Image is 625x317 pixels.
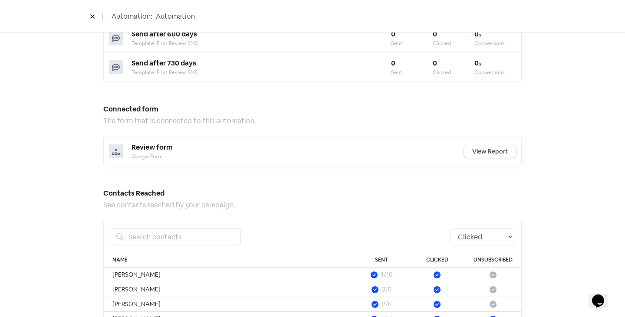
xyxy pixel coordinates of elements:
b: 0 [391,59,395,68]
b: 0 [391,29,395,39]
div: See contacts reached by your campaign. [103,200,522,210]
a: View Report [464,145,516,158]
span: Review form [132,143,173,152]
span: Send after 730 days [132,59,196,68]
div: Sent [391,39,433,47]
div: 2/6 [382,285,391,294]
iframe: chat widget [589,282,616,308]
b: 0 [433,59,437,68]
div: Template: First Review SMS [132,69,391,76]
b: 0 [474,29,481,39]
span: Send after 600 days [132,29,197,39]
h5: Contacts Reached [103,187,522,200]
div: Clicked [433,39,474,47]
div: Google Form [132,153,464,160]
div: The form that is connected to this automation. [103,116,522,126]
td: [PERSON_NAME] [104,282,354,297]
th: Unsubscribed [465,252,521,268]
div: 1/10 [381,270,392,279]
b: 0 [433,29,437,39]
div: Conversions [474,39,516,47]
span: Automation: [112,11,152,22]
td: [PERSON_NAME] [104,268,354,282]
div: 2/6 [382,300,391,309]
td: [PERSON_NAME] [104,297,354,312]
th: Name [104,252,354,268]
div: Conversions [474,69,516,76]
th: Sent [354,252,409,268]
span: % [479,62,481,66]
div: Sent [391,69,433,76]
div: Template: First Review SMS [132,39,391,47]
div: Clicked [433,69,474,76]
b: 0 [474,59,481,68]
th: Clicked [409,252,465,268]
span: % [479,33,481,37]
input: Search contacts [123,228,241,245]
h5: Connected form [103,103,522,116]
